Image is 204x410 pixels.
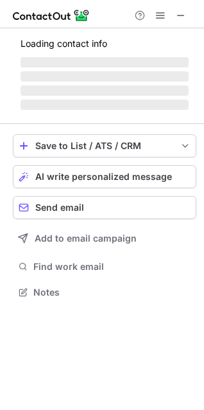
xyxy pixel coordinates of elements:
span: Send email [35,202,84,213]
button: save-profile-one-click [13,134,196,157]
span: AI write personalized message [35,172,172,182]
span: Notes [33,287,191,298]
button: Add to email campaign [13,227,196,250]
span: ‌ [21,71,189,82]
span: ‌ [21,100,189,110]
p: Loading contact info [21,39,189,49]
div: Save to List / ATS / CRM [35,141,174,151]
img: ContactOut v5.3.10 [13,8,90,23]
button: Send email [13,196,196,219]
button: Find work email [13,258,196,276]
span: Find work email [33,261,191,272]
span: ‌ [21,85,189,96]
span: ‌ [21,57,189,67]
span: Add to email campaign [35,233,137,244]
button: AI write personalized message [13,165,196,188]
button: Notes [13,283,196,301]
